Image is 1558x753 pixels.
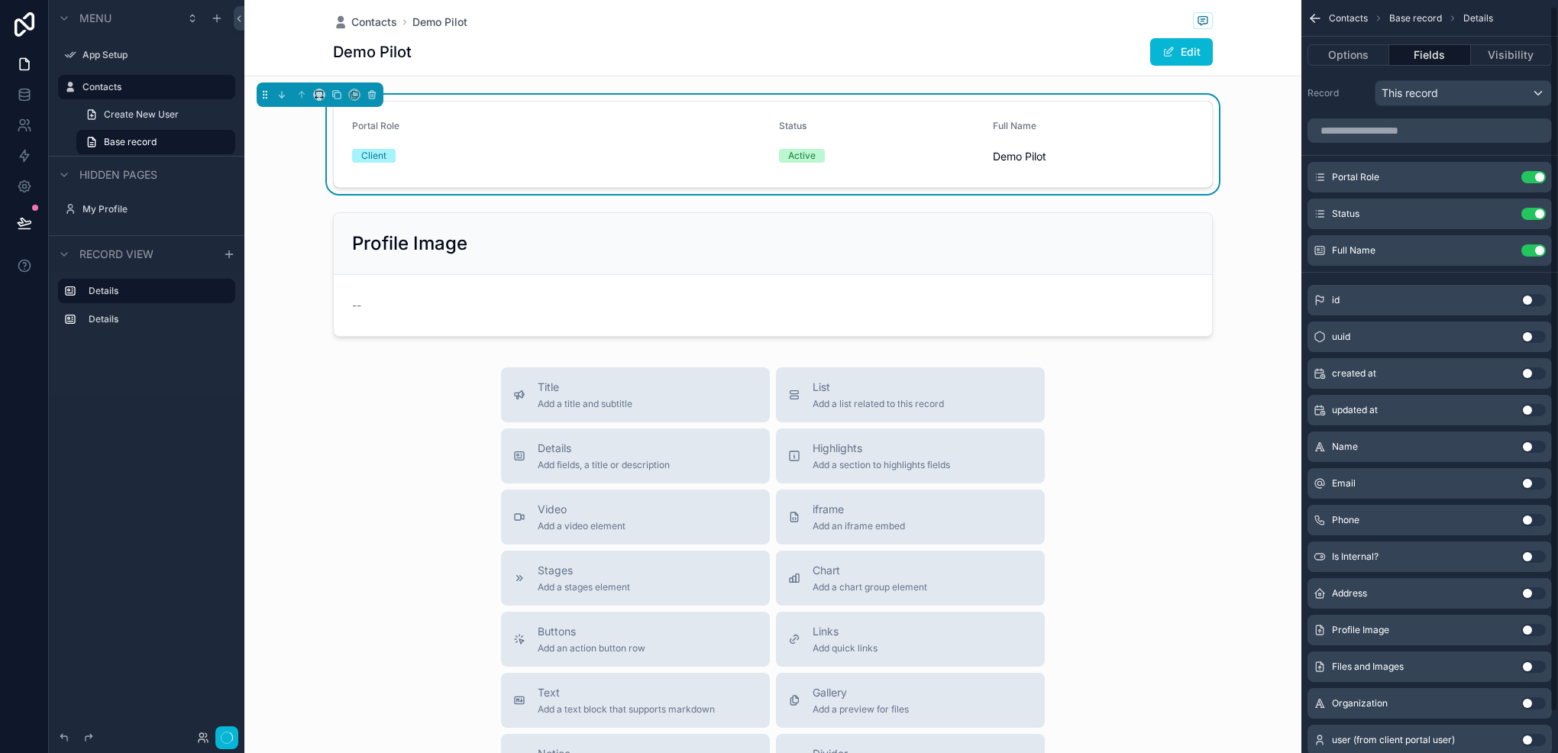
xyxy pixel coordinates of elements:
span: Status [1332,208,1359,220]
span: Base record [104,136,157,148]
button: VideoAdd a video element [501,490,770,545]
span: Add a video element [538,520,625,532]
a: Create New User [76,102,235,127]
span: Full Name [1332,244,1375,257]
span: Status [779,120,806,131]
span: Text [538,685,715,700]
span: Record view [79,247,154,262]
span: Is Internal? [1332,551,1379,563]
span: Details [538,441,670,456]
button: Fields [1389,44,1470,66]
a: Demo Pilot [412,15,467,30]
span: Portal Role [1332,171,1379,183]
button: ButtonsAdd an action button row [501,612,770,667]
span: Hidden pages [79,167,157,183]
span: Highlights [813,441,950,456]
span: Base record [1389,12,1442,24]
span: Add fields, a title or description [538,459,670,471]
span: Name [1332,441,1358,453]
span: Add an iframe embed [813,520,905,532]
span: Full Name [993,120,1036,131]
span: Add a text block that supports markdown [538,703,715,716]
span: Buttons [538,624,645,639]
span: Address [1332,587,1367,599]
span: Add a chart group element [813,581,927,593]
span: uuid [1332,331,1350,343]
span: updated at [1332,404,1378,416]
button: DetailsAdd fields, a title or description [501,428,770,483]
span: Stages [538,563,630,578]
label: App Setup [82,49,232,61]
a: Contacts [333,15,397,30]
span: Title [538,380,632,395]
span: Chart [813,563,927,578]
span: Demo Pilot [993,149,1194,164]
div: scrollable content [49,272,244,347]
div: Active [788,149,816,163]
span: Portal Role [352,120,399,131]
label: My Profile [82,203,232,215]
a: Base record [76,130,235,154]
button: This record [1375,80,1552,106]
span: Gallery [813,685,909,700]
label: Details [89,285,223,297]
span: Add a section to highlights fields [813,459,950,471]
span: Menu [79,11,112,26]
span: Contacts [1329,12,1368,24]
label: Record [1307,87,1369,99]
div: Client [361,149,386,163]
span: Add an action button row [538,642,645,654]
button: TitleAdd a title and subtitle [501,367,770,422]
span: Add quick links [813,642,878,654]
span: Email [1332,477,1356,490]
span: Organization [1332,697,1388,709]
span: id [1332,294,1340,306]
span: Add a preview for files [813,703,909,716]
span: Links [813,624,878,639]
span: Add a title and subtitle [538,398,632,410]
span: created at [1332,367,1376,380]
button: HighlightsAdd a section to highlights fields [776,428,1045,483]
span: Files and Images [1332,661,1404,673]
button: TextAdd a text block that supports markdown [501,673,770,728]
button: iframeAdd an iframe embed [776,490,1045,545]
button: GalleryAdd a preview for files [776,673,1045,728]
span: Add a list related to this record [813,398,944,410]
button: Visibility [1471,44,1552,66]
span: List [813,380,944,395]
span: Contacts [351,15,397,30]
button: Edit [1150,38,1213,66]
button: LinksAdd quick links [776,612,1045,667]
button: StagesAdd a stages element [501,551,770,606]
label: Contacts [82,81,226,93]
span: Add a stages element [538,581,630,593]
button: ListAdd a list related to this record [776,367,1045,422]
span: This record [1382,86,1438,101]
span: Video [538,502,625,517]
button: ChartAdd a chart group element [776,551,1045,606]
span: Profile Image [1332,624,1389,636]
span: Create New User [104,108,179,121]
h1: Demo Pilot [333,41,412,63]
span: Details [1463,12,1493,24]
label: Details [89,313,229,325]
span: Phone [1332,514,1359,526]
span: iframe [813,502,905,517]
button: Options [1307,44,1389,66]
